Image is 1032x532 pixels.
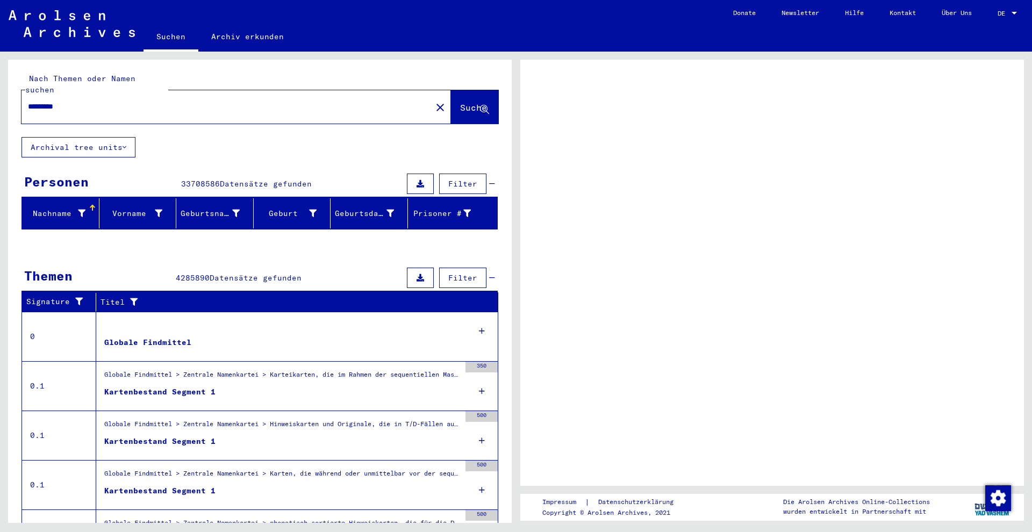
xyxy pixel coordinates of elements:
span: Filter [448,273,477,283]
span: 4285890 [176,273,210,283]
div: Geburt‏ [258,208,317,219]
mat-label: Nach Themen oder Namen suchen [25,74,135,95]
div: Vorname [104,208,163,219]
mat-header-cell: Geburtsdatum [331,198,408,228]
a: Archiv erkunden [198,24,297,49]
button: Filter [439,268,486,288]
mat-icon: close [434,101,447,114]
a: Impressum [542,497,585,508]
a: Datenschutzerklärung [590,497,686,508]
div: 500 [465,510,498,521]
div: Personen [24,172,89,191]
div: Kartenbestand Segment 1 [104,485,216,497]
div: Geburt‏ [258,205,331,222]
div: 500 [465,461,498,471]
div: Kartenbestand Segment 1 [104,436,216,447]
img: yv_logo.png [972,493,1013,520]
div: Nachname [26,208,85,219]
button: Archival tree units [21,137,135,157]
div: Globale Findmittel > Zentrale Namenkartei > Hinweiskarten und Originale, die in T/D-Fällen aufgef... [104,419,460,434]
div: Globale Findmittel > Zentrale Namenkartei > Karten, die während oder unmittelbar vor der sequenti... [104,469,460,484]
p: Copyright © Arolsen Archives, 2021 [542,508,686,517]
mat-header-cell: Geburt‏ [254,198,331,228]
mat-header-cell: Geburtsname [176,198,254,228]
img: Zustimmung ändern [985,485,1011,511]
td: 0.1 [22,361,96,411]
span: DE [998,10,1009,17]
div: Titel [101,297,477,308]
div: Globale Findmittel > Zentrale Namenkartei > Karteikarten, die im Rahmen der sequentiellen Massend... [104,370,460,385]
span: Datensätze gefunden [220,179,312,189]
div: Geburtsname [181,205,253,222]
p: wurden entwickelt in Partnerschaft mit [783,507,930,516]
div: Vorname [104,205,176,222]
div: Signature [26,293,98,311]
td: 0.1 [22,411,96,460]
span: Suche [460,102,487,113]
div: Kartenbestand Segment 1 [104,386,216,398]
button: Suche [451,90,498,124]
div: Titel [101,293,488,311]
div: 500 [465,411,498,422]
button: Filter [439,174,486,194]
p: Die Arolsen Archives Online-Collections [783,497,930,507]
td: 0.1 [22,460,96,509]
div: Prisoner # [412,205,485,222]
div: 350 [465,362,498,372]
img: Arolsen_neg.svg [9,10,135,37]
div: | [542,497,686,508]
span: Datensätze gefunden [210,273,302,283]
td: 0 [22,312,96,361]
button: Clear [429,96,451,118]
mat-header-cell: Prisoner # [408,198,498,228]
span: Filter [448,179,477,189]
mat-header-cell: Vorname [99,198,177,228]
div: Geburtsdatum [335,208,394,219]
div: Signature [26,296,88,307]
span: 33708586 [181,179,220,189]
div: Geburtsname [181,208,240,219]
mat-header-cell: Nachname [22,198,99,228]
a: Suchen [144,24,198,52]
div: Geburtsdatum [335,205,407,222]
div: Prisoner # [412,208,471,219]
div: Nachname [26,205,99,222]
div: Themen [24,266,73,285]
div: Globale Findmittel [104,337,191,348]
